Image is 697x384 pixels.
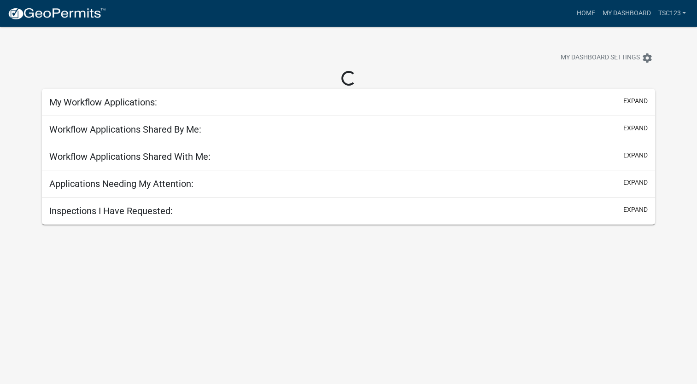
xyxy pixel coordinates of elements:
h5: Applications Needing My Attention: [49,178,193,189]
button: expand [623,123,648,133]
button: expand [623,205,648,215]
a: My Dashboard [598,5,654,22]
h5: Inspections I Have Requested: [49,205,173,216]
a: TSC123 [654,5,690,22]
span: My Dashboard Settings [561,52,640,64]
h5: Workflow Applications Shared By Me: [49,124,201,135]
i: settings [642,52,653,64]
h5: My Workflow Applications: [49,97,157,108]
button: My Dashboard Settingssettings [553,49,660,67]
button: expand [623,178,648,187]
button: expand [623,96,648,106]
a: Home [573,5,598,22]
h5: Workflow Applications Shared With Me: [49,151,211,162]
button: expand [623,151,648,160]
